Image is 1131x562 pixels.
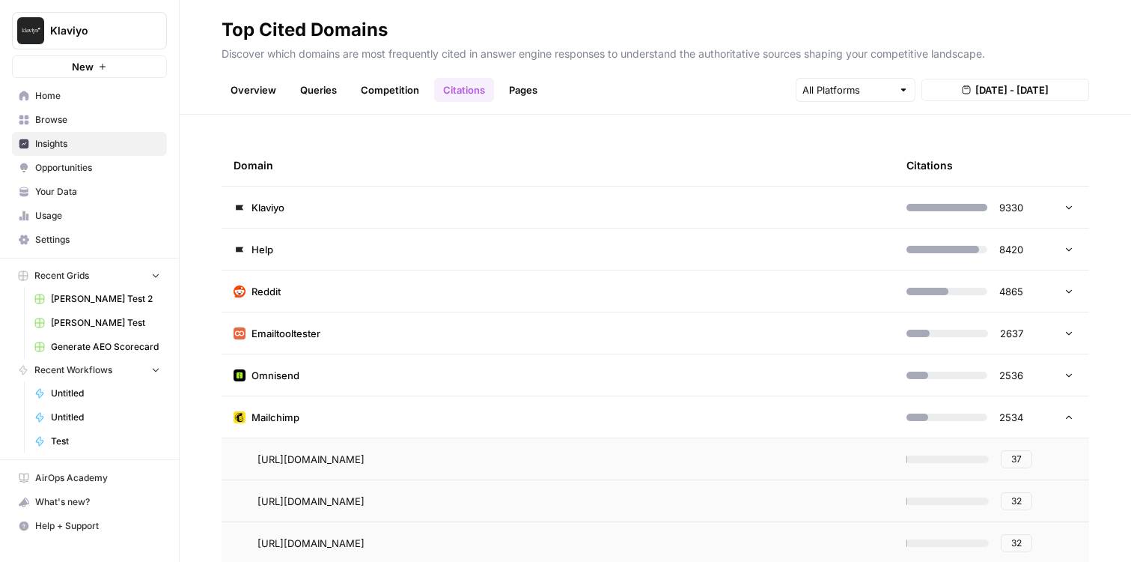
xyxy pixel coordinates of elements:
[234,369,246,381] img: or48ckoj2dr325ui2uouqhqfwspy
[35,161,160,175] span: Opportunities
[35,89,160,103] span: Home
[234,244,246,256] img: 6mos58ndia8dqw156u2c01qy7b31
[12,84,167,108] a: Home
[999,200,1023,215] span: 9330
[12,514,167,538] button: Help + Support
[999,410,1023,425] span: 2534
[35,113,160,127] span: Browse
[12,490,167,514] button: What's new?
[34,363,112,377] span: Recent Workflows
[251,368,299,383] span: Omnisend
[12,359,167,381] button: Recent Workflows
[222,78,285,102] a: Overview
[500,78,546,102] a: Pages
[222,18,388,42] div: Top Cited Domains
[12,265,167,287] button: Recent Grids
[51,340,160,354] span: Generate AEO Scorecard
[1011,537,1022,550] span: 32
[35,137,160,151] span: Insights
[12,156,167,180] a: Opportunities
[975,82,1049,97] span: [DATE] - [DATE]
[28,405,167,429] a: Untitled
[28,429,167,453] a: Test
[51,411,160,424] span: Untitled
[51,292,160,306] span: [PERSON_NAME] Test 2
[35,209,160,223] span: Usage
[1001,534,1032,552] button: 32
[257,452,365,467] span: [URL][DOMAIN_NAME]
[251,326,320,341] span: Emailtooltester
[251,200,284,215] span: Klaviyo
[921,79,1089,101] button: [DATE] - [DATE]
[234,145,882,186] div: Domain
[51,435,160,448] span: Test
[12,12,167,49] button: Workspace: Klaviyo
[222,42,1089,61] p: Discover which domains are most frequently cited in answer engine responses to understand the aut...
[1011,495,1022,508] span: 32
[257,494,365,509] span: [URL][DOMAIN_NAME]
[28,287,167,311] a: [PERSON_NAME] Test 2
[352,78,428,102] a: Competition
[906,145,953,186] div: Citations
[51,387,160,400] span: Untitled
[12,132,167,156] a: Insights
[12,204,167,228] a: Usage
[28,381,167,405] a: Untitled
[291,78,346,102] a: Queries
[234,285,246,297] img: m2cl2pnoess66jx31edqk0jfpcfn
[434,78,494,102] a: Citations
[12,180,167,204] a: Your Data
[234,202,246,214] img: d03zj4el0aa7txopwdneenoutvcu
[1001,492,1032,510] button: 32
[999,284,1023,299] span: 4865
[35,185,160,199] span: Your Data
[12,108,167,132] a: Browse
[34,269,89,282] span: Recent Grids
[802,82,892,97] input: All Platforms
[35,233,160,247] span: Settings
[251,284,281,299] span: Reddit
[257,536,365,551] span: [URL][DOMAIN_NAME]
[12,228,167,252] a: Settings
[251,242,273,257] span: Help
[50,23,141,38] span: Klaviyo
[17,17,44,44] img: Klaviyo Logo
[35,471,160,485] span: AirOps Academy
[251,410,299,425] span: Mailchimp
[12,55,167,78] button: New
[35,519,160,533] span: Help + Support
[28,311,167,335] a: [PERSON_NAME] Test
[13,491,166,513] div: What's new?
[234,327,246,339] img: naebsi7z1uaehuvrxbqap9jmv6ba
[1011,453,1022,466] span: 37
[1000,326,1023,341] span: 2637
[234,411,246,423] img: pg21ys236mnd3p55lv59xccdo3xy
[28,335,167,359] a: Generate AEO Scorecard
[1001,450,1032,468] button: 37
[12,466,167,490] a: AirOps Academy
[999,242,1023,257] span: 8420
[51,316,160,330] span: [PERSON_NAME] Test
[72,59,94,74] span: New
[999,368,1023,383] span: 2536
